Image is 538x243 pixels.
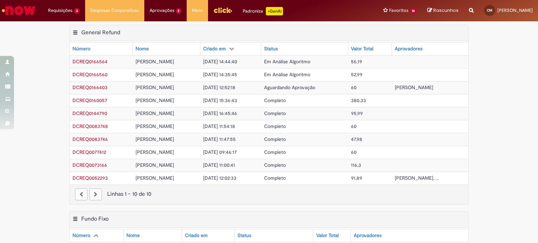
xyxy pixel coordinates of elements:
span: DCREQ0166560 [73,71,108,78]
span: [PERSON_NAME] [136,84,174,91]
span: [PERSON_NAME] [395,84,433,91]
span: [PERSON_NAME], ... [395,175,439,181]
a: Rascunhos [427,7,458,14]
div: Criado em [203,45,226,52]
span: More [192,7,203,14]
p: +GenAi [266,7,283,15]
span: [PERSON_NAME] [136,136,174,142]
div: Valor Total [316,232,339,239]
div: Status [237,232,251,239]
div: Status [264,45,278,52]
div: Linhas 1 − 10 de 10 [75,190,463,198]
div: Aprovadores [395,45,422,52]
span: [PERSON_NAME] [136,149,174,155]
div: Número [73,45,90,52]
span: [DATE] 11:00:41 [203,162,235,168]
span: 60 [351,149,357,155]
span: 52,99 [351,71,363,78]
div: Criado em [185,232,208,239]
span: DCREQ0160057 [73,97,107,103]
span: 60 [351,84,357,91]
span: 380,33 [351,97,366,103]
img: ServiceNow [1,3,37,17]
a: Abrir Registro: DCREQ0073166 [73,162,107,168]
span: 95,99 [351,110,363,116]
span: DCREQ0166403 [73,84,108,91]
span: DCREQ0083748 [73,123,108,129]
span: [DATE] 11:47:55 [203,136,236,142]
span: [PERSON_NAME] [136,175,174,181]
span: [PERSON_NAME] [136,123,174,129]
button: General Refund Menu de contexto [73,29,78,38]
span: 16 [410,8,417,14]
span: Completo [264,110,286,116]
div: Nome [136,45,149,52]
a: Abrir Registro: DCREQ0166560 [73,71,108,78]
span: [DATE] 12:52:18 [203,84,235,91]
span: DCREQ0077412 [73,149,106,155]
span: DCREQ0073166 [73,162,107,168]
div: Padroniza [243,7,283,15]
span: 60 [351,123,357,129]
span: Favoritos [389,7,408,14]
h2: Fundo Fixo [81,215,109,222]
span: Despesas Corporativas [90,7,139,14]
span: DCREQ0052293 [73,175,108,181]
span: [DATE] 12:02:33 [203,175,236,181]
span: Aguardando Aprovação [264,84,315,91]
nav: paginação [70,185,468,204]
span: [PERSON_NAME] [136,110,174,116]
span: Aprovações [150,7,174,14]
span: Requisições [48,7,73,14]
span: 3 [74,8,80,14]
a: Abrir Registro: DCREQ0144790 [73,110,107,116]
a: Abrir Registro: DCREQ0160057 [73,97,107,103]
div: Nome [126,232,140,239]
a: Abrir Registro: DCREQ0166403 [73,84,108,91]
span: [PERSON_NAME] [136,71,174,78]
span: DCREQ0166564 [73,58,108,65]
span: [DATE] 09:46:17 [203,149,237,155]
span: CM [487,8,492,13]
h2: General Refund [81,29,120,36]
span: DCREQ0083746 [73,136,108,142]
span: Completo [264,175,286,181]
span: [PERSON_NAME] [136,58,174,65]
div: Valor Total [351,45,373,52]
span: Completo [264,123,286,129]
span: [DATE] 14:44:40 [203,58,237,65]
span: Completo [264,97,286,103]
button: Fundo Fixo Menu de contexto [73,215,78,224]
span: Em Análise Algoritmo [264,58,310,65]
span: Completo [264,136,286,142]
span: [PERSON_NAME] [136,97,174,103]
span: [DATE] 16:45:46 [203,110,237,116]
a: Abrir Registro: DCREQ0083746 [73,136,108,142]
span: Em Análise Algoritmo [264,71,310,78]
span: 56,19 [351,58,362,65]
a: Abrir Registro: DCREQ0083748 [73,123,108,129]
span: Completo [264,149,286,155]
span: DCREQ0144790 [73,110,107,116]
a: Abrir Registro: DCREQ0052293 [73,175,108,181]
span: [DATE] 15:36:43 [203,97,237,103]
a: Abrir Registro: DCREQ0077412 [73,149,106,155]
span: [DATE] 14:35:45 [203,71,237,78]
div: Número [73,232,90,239]
img: click_logo_yellow_360x200.png [213,5,232,15]
div: Aprovadores [354,232,381,239]
span: [PERSON_NAME] [136,162,174,168]
span: 116,3 [351,162,361,168]
span: Completo [264,162,286,168]
span: Rascunhos [433,7,458,14]
a: Abrir Registro: DCREQ0166564 [73,58,108,65]
span: 91,89 [351,175,362,181]
span: [PERSON_NAME] [497,7,533,13]
span: [DATE] 11:54:18 [203,123,235,129]
span: 47,98 [351,136,362,142]
span: 2 [176,8,182,14]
